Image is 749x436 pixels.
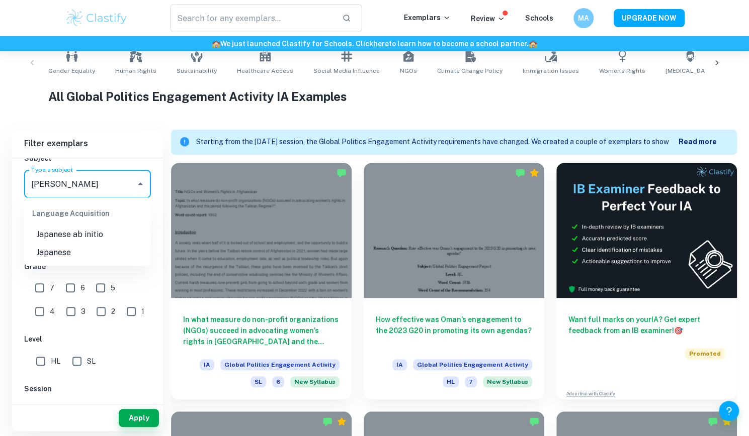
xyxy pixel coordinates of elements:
h1: All Global Politics Engagement Activity IA Examples [48,87,701,105]
div: Language Acquisition [24,201,151,226]
h6: Want full marks on your IA ? Get expert feedback from an IB examiner! [568,314,725,336]
span: Global Politics Engagement Activity [220,359,340,370]
h6: Level [24,334,151,345]
p: Starting from the [DATE] session, the Global Politics Engagement Activity requirements have chang... [196,137,679,148]
span: 5 [111,282,115,293]
button: MA [573,8,594,28]
button: Apply [119,409,159,427]
h6: Filter exemplars [12,130,163,158]
span: SL [251,376,266,387]
span: 2 [111,306,115,317]
h6: Grade [24,261,151,272]
span: 7 [465,376,477,387]
span: Healthcare Access [237,66,293,75]
span: IA [392,359,407,370]
span: New Syllabus [290,376,340,387]
span: Immigration Issues [523,66,579,75]
label: Type a subject [31,165,73,174]
div: Starting from the May 2026 session, the Global Politics Engagement Activity requirements have cha... [290,376,340,387]
h6: How effective was Oman’s engagement to the 2023 G20 in promoting its own agendas? [376,314,532,347]
div: Premium [337,416,347,426]
button: Help and Feedback [719,401,739,421]
div: Starting from the May 2026 session, the Global Politics Engagement Activity requirements have cha... [483,376,532,387]
span: [MEDICAL_DATA] [665,66,714,75]
span: New Syllabus [483,376,532,387]
p: Review [471,13,505,24]
a: Advertise with Clastify [566,390,615,397]
span: HL [51,356,60,367]
img: Marked [322,416,332,426]
h6: In what measure do non-profit organizations (NGOs) succeed in advocating women’s rights in [GEOGR... [183,314,340,347]
img: Thumbnail [556,163,737,298]
span: Climate Change Policy [437,66,503,75]
img: Marked [515,168,525,178]
div: Premium [722,416,732,426]
a: Schools [525,14,553,22]
span: Promoted [685,348,725,359]
h6: MA [577,13,589,24]
img: Marked [529,416,539,426]
span: Sustainability [177,66,217,75]
span: 6 [80,282,85,293]
a: How effective was Oman’s engagement to the 2023 G20 in promoting its own agendas?IAGlobal Politic... [364,163,544,399]
span: 6 [272,376,284,387]
span: 🏫 [529,40,537,48]
span: Gender Equality [48,66,95,75]
span: Human Rights [115,66,156,75]
span: Social Media Influence [313,66,380,75]
a: In what measure do non-profit organizations (NGOs) succeed in advocating women’s rights in [GEOGR... [171,163,352,399]
a: Want full marks on yourIA? Get expert feedback from an IB examiner!PromotedAdvertise with Clastify [556,163,737,399]
li: Japanese ab initio [24,226,151,244]
span: 1 [141,306,144,317]
span: 🎯 [674,326,683,335]
button: Close [133,177,147,191]
span: 7 [50,282,54,293]
img: Clastify logo [65,8,129,28]
input: Search for any exemplars... [170,4,335,32]
h6: Subject [24,153,151,164]
div: Premium [529,168,539,178]
img: Marked [337,168,347,178]
span: 4 [50,306,55,317]
h6: Session [24,383,151,394]
span: Global Politics Engagement Activity [413,359,532,370]
a: here [373,40,389,48]
b: Read more [679,138,717,146]
p: Exemplars [404,12,451,23]
span: HL [443,376,459,387]
img: Marked [708,416,718,426]
span: NGOs [400,66,417,75]
button: UPGRADE NOW [614,9,685,27]
h6: We just launched Clastify for Schools. Click to learn how to become a school partner. [2,38,747,49]
span: 🏫 [212,40,220,48]
li: Japanese [24,244,151,262]
span: Women's Rights [599,66,645,75]
span: IA [200,359,214,370]
span: 3 [81,306,86,317]
span: SL [87,356,96,367]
